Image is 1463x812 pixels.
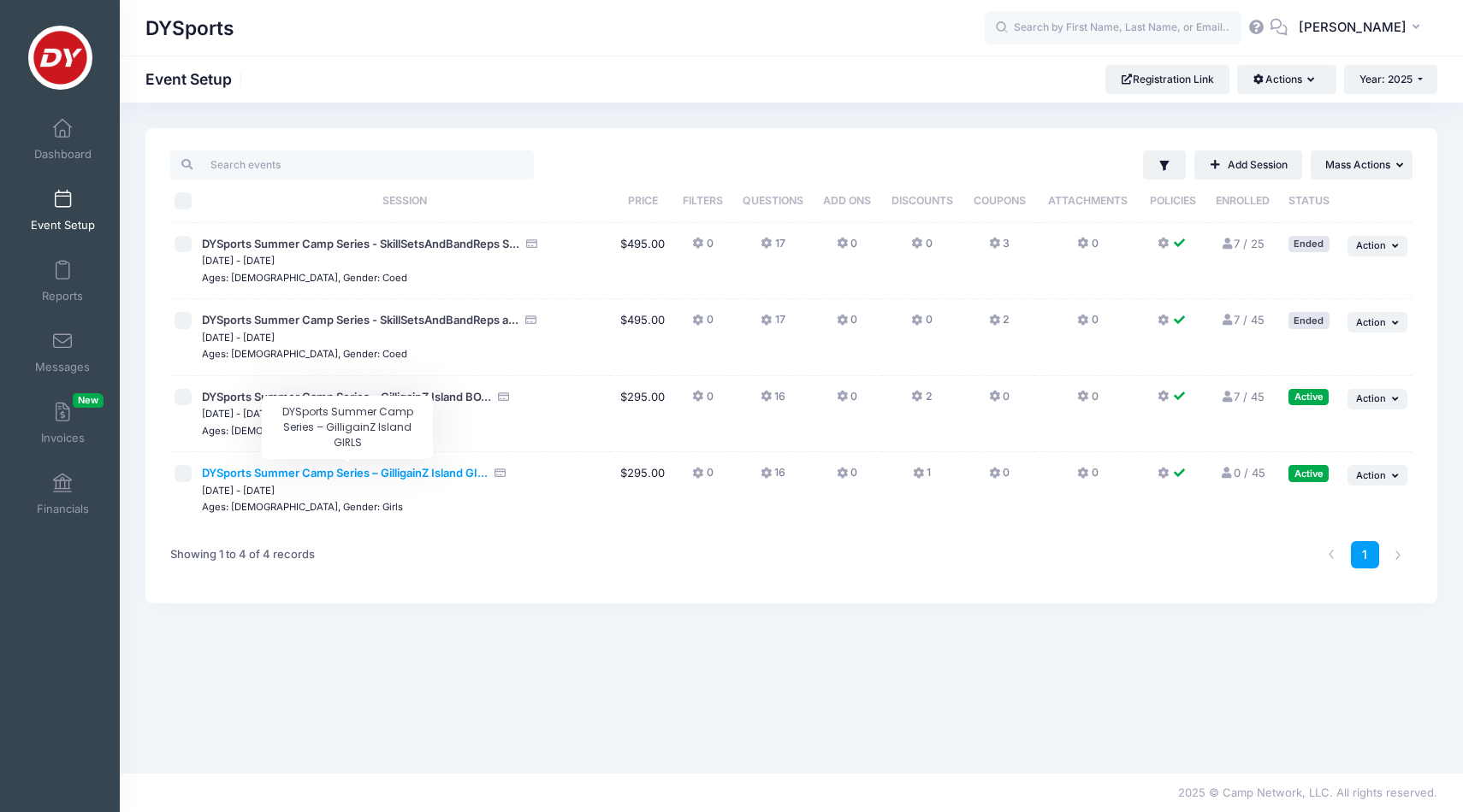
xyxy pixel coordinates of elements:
span: DYSports Summer Camp Series - SkillSetsAndBandReps S... [202,237,519,250]
span: Attachments [1048,194,1128,207]
button: 0 [1077,465,1098,490]
span: Mass Actions [1325,158,1390,171]
span: DYSports Summer Camp Series – GilligainZ Island GI... [202,466,488,480]
a: InvoicesNew [22,393,104,453]
button: Action [1347,465,1407,485]
i: Accepting Credit Card Payments [497,391,511,403]
span: DYSports Summer Camp Series - SkillSetsAndBandReps a... [202,313,518,327]
span: Questions [743,194,803,207]
th: Enrolled [1205,179,1280,223]
button: 0 [692,236,713,261]
button: 0 [911,236,932,261]
span: Reports [42,289,83,303]
button: Actions [1237,65,1336,94]
span: Event Setup [31,218,95,232]
i: Accepting Credit Card Payments [494,468,507,479]
a: 1 [1351,541,1379,569]
img: DYSports [28,26,92,90]
button: 0 [1077,312,1098,337]
small: Ages: [DEMOGRAPHIC_DATA], Gender: Coed [202,348,407,360]
button: 17 [761,312,785,337]
button: Action [1347,236,1407,256]
span: Discounts [891,194,953,207]
button: 2 [911,389,932,414]
button: 0 [692,389,713,414]
small: [DATE] - [DATE] [202,485,275,497]
th: Questions [732,179,814,223]
th: Status [1279,179,1337,223]
td: $495.00 [612,223,673,300]
h1: Event Setup [145,70,246,88]
button: Year: 2025 [1344,65,1437,94]
button: 0 [989,389,1010,414]
i: Accepting Credit Card Payments [524,315,538,326]
span: Add Ons [823,194,871,207]
small: [DATE] - [DATE] [202,332,275,344]
button: 0 [837,312,857,337]
button: 16 [761,389,785,414]
a: Financials [22,464,104,524]
h1: DYSports [145,9,234,48]
div: Ended [1288,236,1330,252]
button: 0 [692,312,713,337]
small: [DATE] - [DATE] [202,408,275,420]
div: Active [1288,465,1329,481]
span: Year: 2025 [1359,73,1413,85]
td: $295.00 [612,376,673,453]
div: DYSports Summer Camp Series – GilligainZ Island GIRLS [262,396,433,459]
th: Coupons [963,179,1036,223]
button: 0 [989,465,1010,490]
th: Policies [1140,179,1205,223]
td: $495.00 [612,299,673,376]
button: 0 [1077,236,1098,261]
small: Ages: [DEMOGRAPHIC_DATA], Gender: Girls [202,501,403,513]
div: Ended [1288,312,1330,328]
span: 2025 © Camp Network, LLC. All rights reserved. [1178,786,1437,799]
button: 0 [837,389,857,414]
span: [PERSON_NAME] [1299,18,1407,37]
th: Session [198,179,612,223]
span: Dashboard [34,147,92,162]
i: Accepting Credit Card Payments [525,238,539,250]
a: Registration Link [1105,65,1229,94]
button: 0 [837,465,857,490]
small: Ages: [DEMOGRAPHIC_DATA], Gender: Boys [202,425,405,437]
a: Messages [22,322,104,382]
button: 0 [1077,389,1098,414]
span: DYSports Summer Camp Series – GilligainZ Island BO... [202,390,491,403]
input: Search by First Name, Last Name, or Email... [985,11,1241,45]
button: Action [1347,389,1407,409]
button: Mass Actions [1311,150,1413,179]
td: $295.00 [612,452,673,528]
a: Reports [22,251,104,311]
th: Add Ons [814,179,880,223]
button: 17 [761,236,785,261]
span: Invoices [41,431,85,445]
span: Financials [37,502,89,516]
th: Price [612,179,673,223]
button: Action [1347,312,1407,332]
button: 1 [913,465,931,490]
span: New [73,393,104,408]
span: Policies [1150,194,1196,207]
button: 0 [692,465,713,490]
span: Action [1356,239,1386,251]
a: Event Setup [22,180,104,240]
input: Search events [170,150,534,179]
span: Action [1356,469,1386,481]
small: [DATE] - [DATE] [202,255,275,267]
a: 0 / 45 [1220,466,1265,480]
button: 0 [911,312,932,337]
button: 3 [989,236,1010,261]
button: 0 [837,236,857,261]
span: Coupons [974,194,1026,207]
small: Ages: [DEMOGRAPHIC_DATA], Gender: Coed [202,272,407,284]
span: Messages [35,360,90,374]
a: Add Session [1194,150,1302,179]
th: Filters [674,179,732,223]
th: Attachments [1036,179,1140,223]
div: Showing 1 to 4 of 4 records [170,535,315,574]
span: Action [1356,392,1386,404]
a: 7 / 25 [1220,237,1265,250]
a: Dashboard [22,109,104,169]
